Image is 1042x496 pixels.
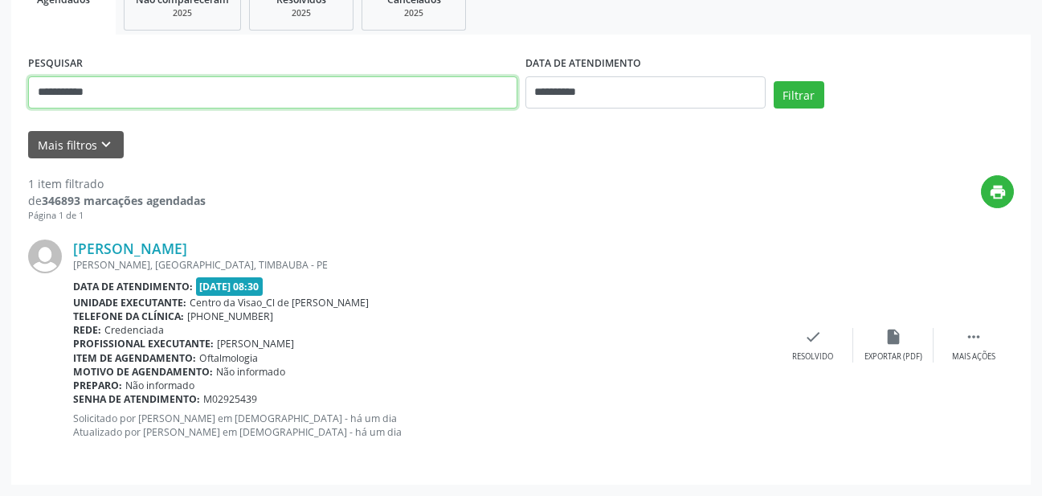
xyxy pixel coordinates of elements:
div: 2025 [374,7,454,19]
span: [PHONE_NUMBER] [187,309,273,323]
button: print [981,175,1014,208]
i: keyboard_arrow_down [97,136,115,154]
p: Solicitado por [PERSON_NAME] em [DEMOGRAPHIC_DATA] - há um dia Atualizado por [PERSON_NAME] em [D... [73,412,773,439]
b: Senha de atendimento: [73,392,200,406]
span: Centro da Visao_Cl de [PERSON_NAME] [190,296,369,309]
b: Unidade executante: [73,296,186,309]
i: insert_drive_file [885,328,902,346]
b: Preparo: [73,379,122,392]
a: [PERSON_NAME] [73,240,187,257]
div: de [28,192,206,209]
b: Data de atendimento: [73,280,193,293]
b: Item de agendamento: [73,351,196,365]
b: Telefone da clínica: [73,309,184,323]
div: 1 item filtrado [28,175,206,192]
span: [PERSON_NAME] [217,337,294,350]
div: Exportar (PDF) [864,351,922,363]
div: [PERSON_NAME], [GEOGRAPHIC_DATA], TIMBAUBA - PE [73,258,773,272]
div: 2025 [136,7,229,19]
div: Mais ações [952,351,995,363]
label: DATA DE ATENDIMENTO [525,51,641,76]
img: img [28,240,62,273]
div: Página 1 de 1 [28,209,206,223]
i: print [989,183,1007,201]
b: Profissional executante: [73,337,214,350]
i: check [804,328,822,346]
i:  [965,328,983,346]
button: Filtrar [774,81,824,109]
button: Mais filtroskeyboard_arrow_down [28,131,124,159]
span: Credenciada [104,323,164,337]
span: M02925439 [203,392,257,406]
span: Oftalmologia [199,351,258,365]
span: [DATE] 08:30 [196,277,264,296]
span: Não informado [216,365,285,379]
label: PESQUISAR [28,51,83,76]
strong: 346893 marcações agendadas [42,193,206,208]
b: Rede: [73,323,101,337]
b: Motivo de agendamento: [73,365,213,379]
span: Não informado [125,379,194,392]
div: Resolvido [792,351,833,363]
div: 2025 [261,7,341,19]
